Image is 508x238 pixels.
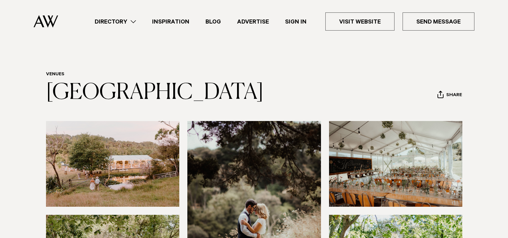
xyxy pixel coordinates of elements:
[144,17,197,26] a: Inspiration
[34,15,58,28] img: Auckland Weddings Logo
[446,92,462,99] span: Share
[403,12,474,31] a: Send Message
[46,121,180,207] img: Festival style wedding Auckland
[46,82,264,104] a: [GEOGRAPHIC_DATA]
[229,17,277,26] a: Advertise
[46,72,64,77] a: Venues
[437,90,462,101] button: Share
[329,121,463,207] img: Marquee DIY wedding venue
[325,12,395,31] a: Visit Website
[277,17,315,26] a: Sign In
[197,17,229,26] a: Blog
[87,17,144,26] a: Directory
